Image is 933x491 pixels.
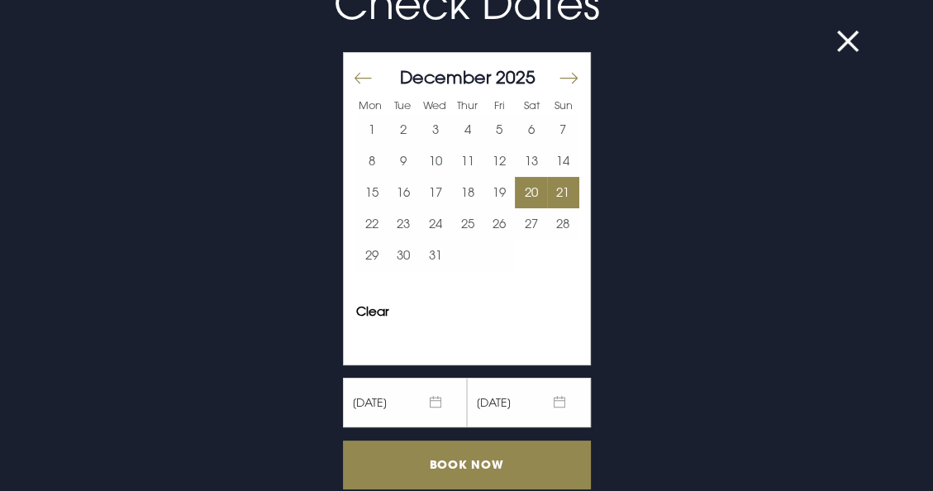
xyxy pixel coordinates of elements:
[515,145,547,177] td: Choose Saturday, December 13, 2025 as your end date.
[483,208,516,240] td: Choose Friday, December 26, 2025 as your end date.
[356,208,388,240] button: 22
[547,145,579,177] td: Choose Sunday, December 14, 2025 as your end date.
[483,114,516,145] button: 5
[356,145,388,177] td: Choose Monday, December 8, 2025 as your end date.
[547,208,579,240] td: Choose Sunday, December 28, 2025 as your end date.
[420,208,452,240] td: Choose Wednesday, December 24, 2025 as your end date.
[353,60,373,95] button: Move backward to switch to the previous month.
[420,177,452,208] td: Choose Wednesday, December 17, 2025 as your end date.
[483,208,516,240] button: 26
[388,208,420,240] td: Choose Tuesday, December 23, 2025 as your end date.
[515,208,547,240] td: Choose Saturday, December 27, 2025 as your end date.
[483,177,516,208] td: Choose Friday, December 19, 2025 as your end date.
[420,240,452,271] button: 31
[420,208,452,240] button: 24
[420,145,452,177] button: 10
[547,208,579,240] button: 28
[356,208,388,240] td: Choose Monday, December 22, 2025 as your end date.
[515,177,547,208] td: Selected. Saturday, December 20, 2025
[388,145,420,177] button: 9
[356,114,388,145] td: Choose Monday, December 1, 2025 as your end date.
[483,145,516,177] button: 12
[515,114,547,145] td: Choose Saturday, December 6, 2025 as your end date.
[515,114,547,145] button: 6
[420,114,452,145] button: 3
[496,66,536,88] span: 2025
[467,378,591,427] span: [DATE]
[483,145,516,177] td: Choose Friday, December 12, 2025 as your end date.
[388,240,420,271] button: 30
[356,145,388,177] button: 8
[388,240,420,271] td: Choose Tuesday, December 30, 2025 as your end date.
[547,114,579,145] button: 7
[547,145,579,177] button: 14
[388,208,420,240] button: 23
[451,208,483,240] button: 25
[420,240,452,271] td: Choose Wednesday, December 31, 2025 as your end date.
[400,66,491,88] span: December
[356,305,389,317] button: Clear
[388,177,420,208] button: 16
[451,177,483,208] button: 18
[388,114,420,145] td: Choose Tuesday, December 2, 2025 as your end date.
[483,114,516,145] td: Choose Friday, December 5, 2025 as your end date.
[420,114,452,145] td: Choose Wednesday, December 3, 2025 as your end date.
[388,145,420,177] td: Choose Tuesday, December 9, 2025 as your end date.
[420,145,452,177] td: Choose Wednesday, December 10, 2025 as your end date.
[483,177,516,208] button: 19
[547,177,579,208] td: Choose Sunday, December 21, 2025 as your end date.
[356,177,388,208] td: Choose Monday, December 15, 2025 as your end date.
[388,177,420,208] td: Choose Tuesday, December 16, 2025 as your end date.
[356,240,388,271] button: 29
[547,177,579,208] button: 21
[343,378,467,427] span: [DATE]
[451,145,483,177] button: 11
[388,114,420,145] button: 2
[451,114,483,145] button: 4
[515,177,547,208] button: 20
[451,114,483,145] td: Choose Thursday, December 4, 2025 as your end date.
[547,114,579,145] td: Choose Sunday, December 7, 2025 as your end date.
[515,208,547,240] button: 27
[356,240,388,271] td: Choose Monday, December 29, 2025 as your end date.
[515,145,547,177] button: 13
[558,60,578,95] button: Move forward to switch to the next month.
[343,441,591,489] input: Book Now
[451,208,483,240] td: Choose Thursday, December 25, 2025 as your end date.
[356,177,388,208] button: 15
[451,145,483,177] td: Choose Thursday, December 11, 2025 as your end date.
[451,177,483,208] td: Choose Thursday, December 18, 2025 as your end date.
[356,114,388,145] button: 1
[420,177,452,208] button: 17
